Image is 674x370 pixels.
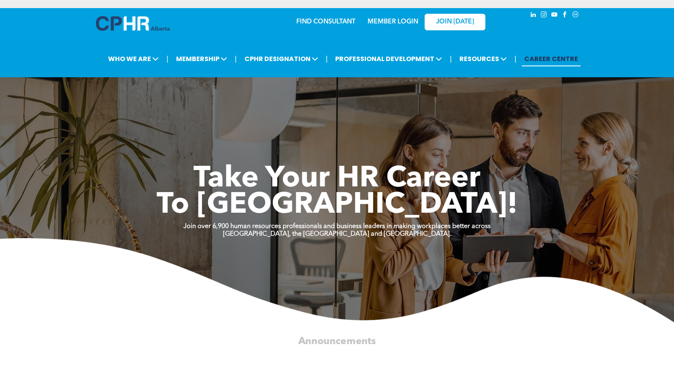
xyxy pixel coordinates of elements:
img: A blue and white logo for cp alberta [96,16,170,31]
a: instagram [540,10,549,21]
span: WHO WE ARE [106,51,161,66]
span: PROFESSIONAL DEVELOPMENT [333,51,444,66]
a: MEMBER LOGIN [368,19,418,25]
span: Announcements [298,336,376,347]
li: | [515,51,517,67]
span: To [GEOGRAPHIC_DATA]! [157,191,518,220]
a: FIND CONSULTANT [296,19,355,25]
span: JOIN [DATE] [436,18,474,26]
li: | [450,51,452,67]
span: RESOURCES [457,51,509,66]
a: JOIN [DATE] [425,14,485,30]
li: | [235,51,237,67]
a: Social network [571,10,580,21]
a: CAREER CENTRE [522,51,580,66]
li: | [166,51,168,67]
strong: [GEOGRAPHIC_DATA], the [GEOGRAPHIC_DATA] and [GEOGRAPHIC_DATA]. [223,231,451,237]
a: youtube [550,10,559,21]
span: Take Your HR Career [193,165,481,194]
li: | [326,51,328,67]
a: linkedin [529,10,538,21]
a: facebook [561,10,570,21]
strong: Join over 6,900 human resources professionals and business leaders in making workplaces better ac... [183,223,491,230]
span: MEMBERSHIP [174,51,230,66]
span: CPHR DESIGNATION [242,51,321,66]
